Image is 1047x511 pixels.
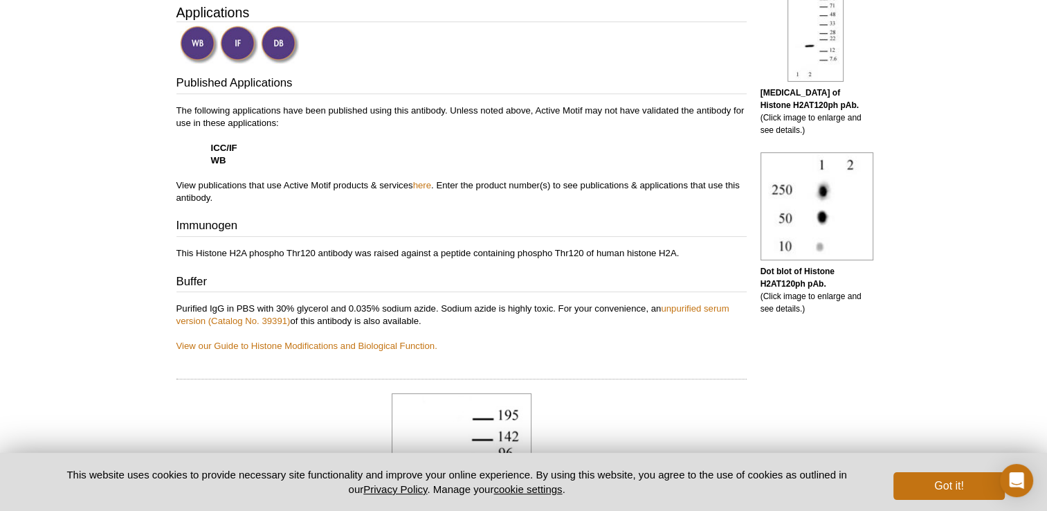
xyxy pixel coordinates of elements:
[176,247,747,260] p: This Histone H2A phospho Thr120 antibody was raised against a peptide containing phospho Thr120 o...
[176,303,729,326] a: unpurified serum version (Catalog No. 39391)
[761,265,871,315] p: (Click image to enlarge and see details.)
[1000,464,1033,497] div: Open Intercom Messenger
[363,483,427,495] a: Privacy Policy
[761,88,859,110] b: [MEDICAL_DATA] of Histone H2AT120ph pAb.
[893,472,1004,500] button: Got it!
[761,152,873,260] img: Histone H2AT120ph antibody (pAb) tested by dot blot analysis.
[211,143,237,153] strong: ICC/IF
[176,2,747,23] h3: Applications
[43,467,871,496] p: This website uses cookies to provide necessary site functionality and improve your online experie...
[761,267,835,289] b: Dot blot of Histone H2AT120ph pAb.
[176,341,437,351] a: View our Guide to Histone Modifications and Biological Function.
[211,155,226,165] strong: WB
[176,303,747,352] p: Purified IgG in PBS with 30% glycerol and 0.035% sodium azide. Sodium azide is highly toxic. For ...
[176,75,747,94] h3: Published Applications
[413,180,431,190] a: here
[176,217,747,237] h3: Immunogen
[493,483,562,495] button: cookie settings
[220,26,258,64] img: Immunofluorescence Validated
[176,105,747,204] p: The following applications have been published using this antibody. Unless noted above, Active Mo...
[176,274,747,293] h3: Buffer
[761,87,871,136] p: (Click image to enlarge and see details.)
[180,26,218,64] img: Western Blot Validated
[261,26,299,64] img: Dot Blot Validated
